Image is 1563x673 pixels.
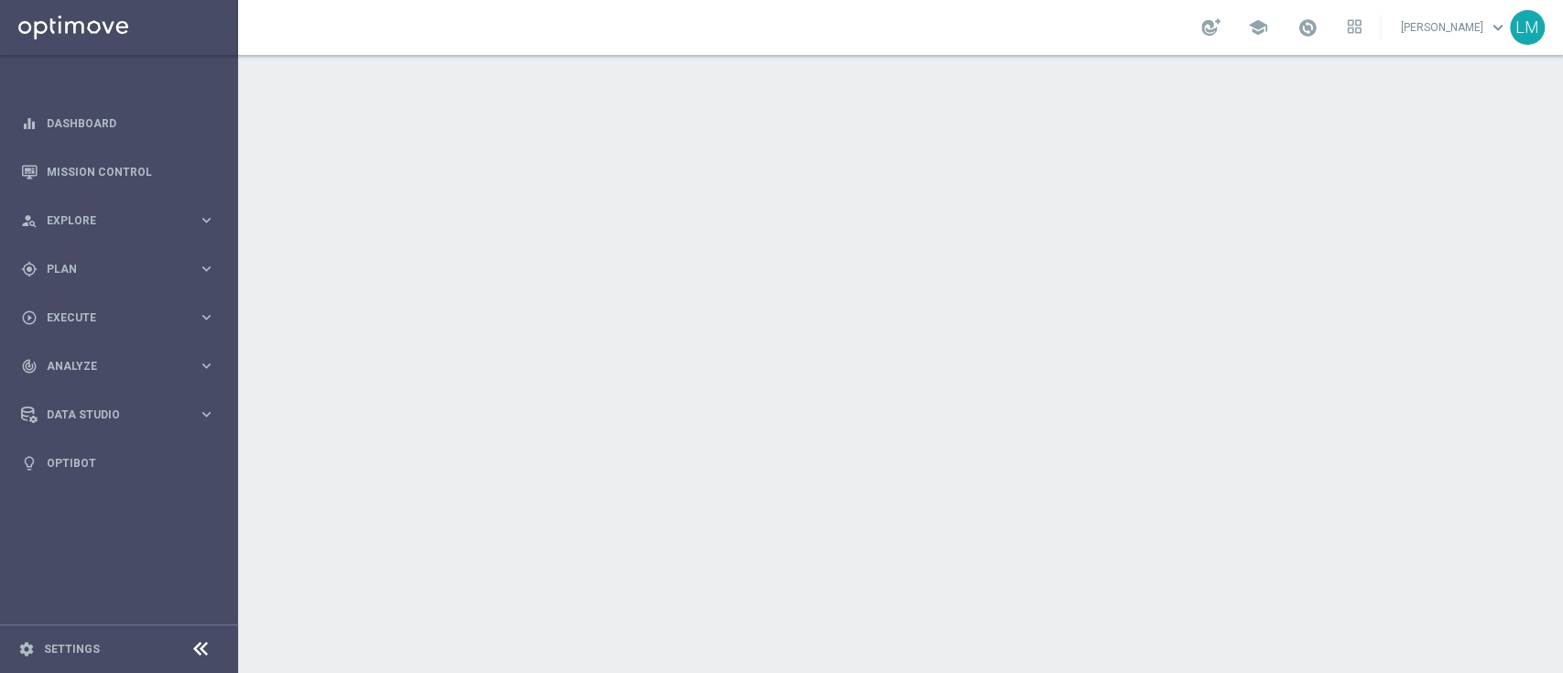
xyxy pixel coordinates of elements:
button: equalizer Dashboard [20,116,216,131]
span: Analyze [47,361,198,372]
span: school [1248,17,1268,38]
button: track_changes Analyze keyboard_arrow_right [20,359,216,374]
button: Data Studio keyboard_arrow_right [20,407,216,422]
span: Data Studio [47,409,198,420]
i: keyboard_arrow_right [198,406,215,423]
span: Execute [47,312,198,323]
a: Optibot [47,439,215,487]
div: Explore [21,212,198,229]
div: LM [1510,10,1545,45]
button: lightbulb Optibot [20,456,216,471]
i: lightbulb [21,455,38,472]
i: keyboard_arrow_right [198,212,215,229]
span: Plan [47,264,198,275]
div: Mission Control [21,147,215,196]
div: Dashboard [21,99,215,147]
a: [PERSON_NAME]keyboard_arrow_down [1399,14,1510,41]
button: play_circle_outline Execute keyboard_arrow_right [20,310,216,325]
i: equalizer [21,115,38,132]
div: Execute [21,309,198,326]
i: play_circle_outline [21,309,38,326]
a: Settings [44,644,100,655]
i: keyboard_arrow_right [198,357,215,374]
i: keyboard_arrow_right [198,260,215,277]
a: Mission Control [47,147,215,196]
div: Analyze [21,358,198,374]
i: keyboard_arrow_right [198,309,215,326]
span: Explore [47,215,198,226]
button: gps_fixed Plan keyboard_arrow_right [20,262,216,277]
div: Data Studio [21,407,198,423]
i: settings [18,641,35,657]
button: person_search Explore keyboard_arrow_right [20,213,216,228]
button: Mission Control [20,165,216,179]
i: track_changes [21,358,38,374]
i: person_search [21,212,38,229]
a: Dashboard [47,99,215,147]
div: Plan [21,261,198,277]
i: gps_fixed [21,261,38,277]
div: Optibot [21,439,215,487]
span: keyboard_arrow_down [1488,17,1508,38]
